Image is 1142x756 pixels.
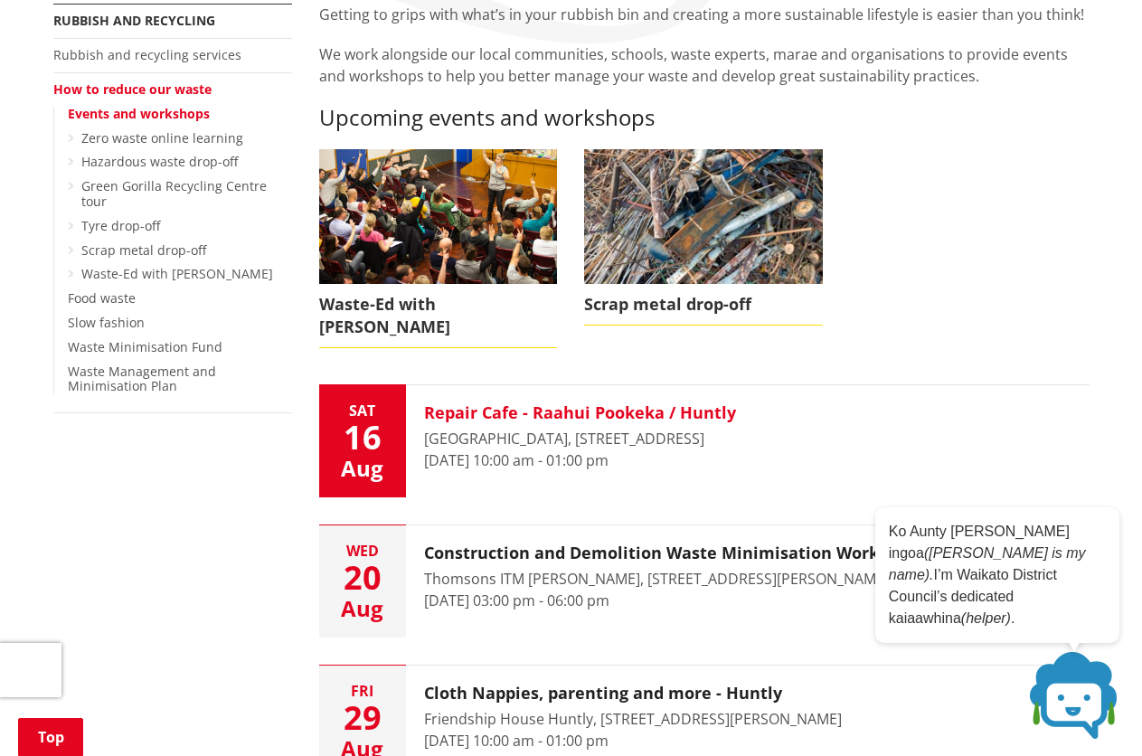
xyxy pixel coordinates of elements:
time: [DATE] 10:00 am - 01:00 pm [424,731,609,751]
p: We work alongside our local communities, schools, waste experts, marae and organisations to provi... [319,43,1090,87]
div: Sat [319,403,406,418]
a: Zero waste online learning [81,129,243,146]
time: [DATE] 03:00 pm - 06:00 pm [424,591,609,610]
a: Slow fashion [68,314,145,331]
div: Friendship House Huntly, [STREET_ADDRESS][PERSON_NAME] [424,708,842,730]
h3: Repair Cafe - Raahui Pookeka / Huntly [424,403,736,423]
h3: Upcoming events and workshops [319,105,1090,131]
time: [DATE] 10:00 am - 01:00 pm [424,450,609,470]
a: Waste-Ed with [PERSON_NAME] [81,265,273,282]
span: Scrap metal drop-off [584,284,823,326]
div: Fri [319,684,406,698]
span: Waste-Ed with [PERSON_NAME] [319,284,558,348]
div: Wed [319,543,406,558]
a: Waste Management and Minimisation Plan [68,363,216,395]
a: Top [18,718,83,756]
div: Aug [319,458,406,479]
a: Tyre drop-off [81,217,160,234]
a: Hazardous waste drop-off [81,153,238,170]
p: Ko Aunty [PERSON_NAME] ingoa I’m Waikato District Council’s dedicated kaiaawhina . [889,521,1106,629]
a: Events and workshops [68,105,210,122]
em: ([PERSON_NAME] is my name). [889,545,1086,582]
div: 20 [319,562,406,594]
h3: Construction and Demolition Waste Minimisation Workshop [424,543,918,563]
div: 16 [319,421,406,454]
button: Sat 16 Aug Repair Cafe - Raahui Pookeka / Huntly [GEOGRAPHIC_DATA], [STREET_ADDRESS] [DATE] 10:00... [319,385,1090,497]
a: Rubbish and recycling [53,12,215,29]
img: Scrap metal [584,149,823,283]
button: Wed 20 Aug Construction and Demolition Waste Minimisation Workshop Thomsons ITM [PERSON_NAME], [S... [319,525,1090,638]
em: (helper) [961,610,1011,626]
a: Rubbish and recycling services [53,46,241,63]
h3: Cloth Nappies, parenting and more - Huntly [424,684,842,704]
a: Food waste [68,289,136,307]
div: [GEOGRAPHIC_DATA], [STREET_ADDRESS] [424,428,736,449]
a: Scrap metal drop-off [584,149,823,326]
a: Green Gorilla Recycling Centre tour [81,177,267,210]
div: 29 [319,702,406,734]
div: Aug [319,598,406,619]
div: Thomsons ITM [PERSON_NAME], [STREET_ADDRESS][PERSON_NAME] [424,568,918,590]
p: Getting to grips with what’s in your rubbish bin and creating a more sustainable lifestyle is eas... [319,4,1090,25]
a: How to reduce our waste [53,80,212,98]
img: Katepresenting [319,149,558,283]
a: Waste Minimisation Fund [68,338,222,355]
a: Waste-Ed with [PERSON_NAME] [319,149,558,348]
a: Scrap metal drop-off [81,241,206,259]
